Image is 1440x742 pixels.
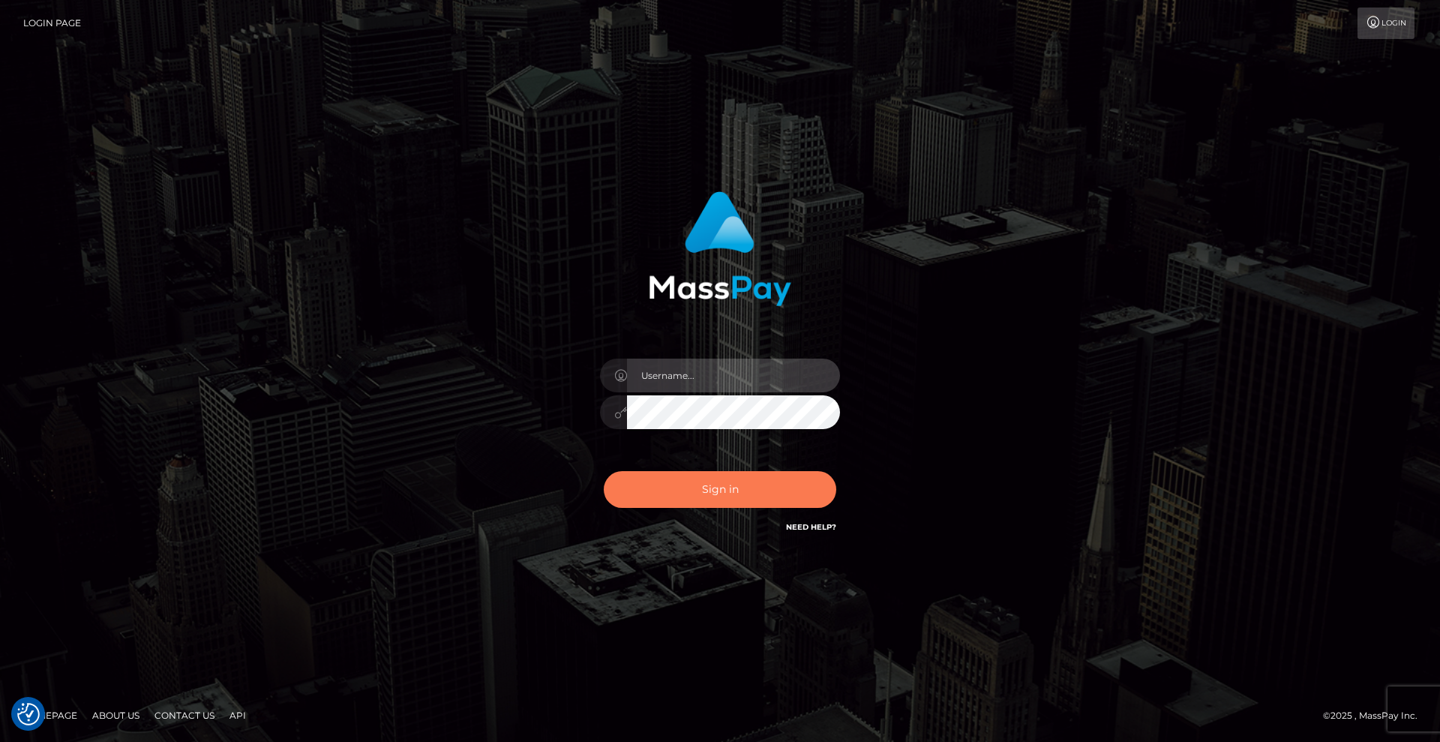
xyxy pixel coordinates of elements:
[627,359,840,392] input: Username...
[1323,707,1429,724] div: © 2025 , MassPay Inc.
[16,704,83,727] a: Homepage
[86,704,145,727] a: About Us
[1357,8,1414,39] a: Login
[17,703,40,725] img: Revisit consent button
[148,704,220,727] a: Contact Us
[604,471,836,508] button: Sign in
[649,191,791,306] img: MassPay Login
[223,704,252,727] a: API
[17,703,40,725] button: Consent Preferences
[786,522,836,532] a: Need Help?
[23,8,81,39] a: Login Page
